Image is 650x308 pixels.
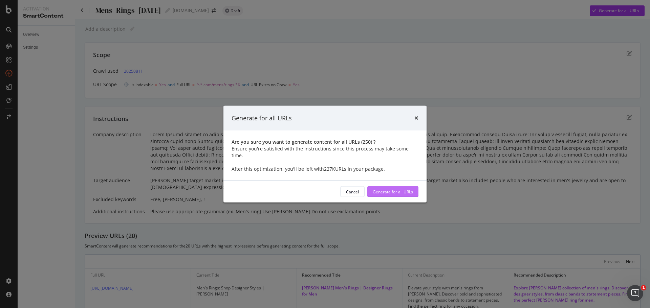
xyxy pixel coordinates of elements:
div: times [414,114,418,122]
div: modal [223,105,427,203]
div: Generate for all URLs [373,189,413,194]
div: Generate for all URLs [232,114,292,122]
div: Cancel [346,189,359,194]
span: 1 [641,285,646,290]
button: Cancel [340,186,365,197]
button: Generate for all URLs [367,186,418,197]
div: Ensure you're satisfied with the instructions since this process may take some time. [232,145,418,159]
div: Are you sure you want to generate content for all URLs ( 250 ) ? [232,139,418,145]
iframe: Intercom live chat [627,285,643,301]
div: After this optimization, you'll be left with 227K URLs in your package. [232,166,418,172]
